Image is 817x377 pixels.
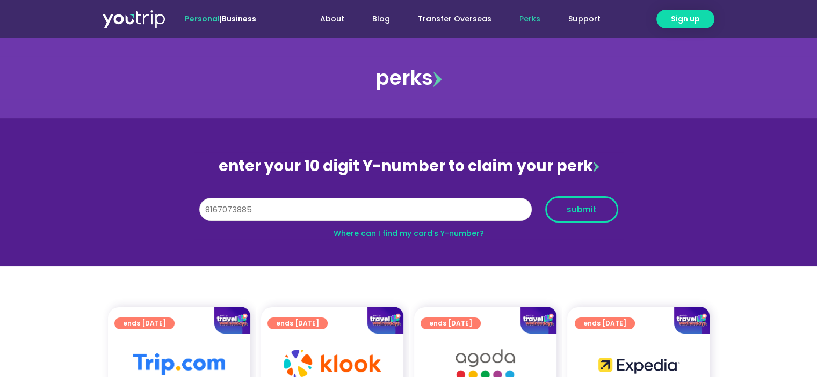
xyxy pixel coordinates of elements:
a: Transfer Overseas [404,9,505,29]
span: Sign up [671,13,700,25]
button: submit [545,196,618,223]
a: About [306,9,358,29]
a: Sign up [656,10,714,28]
div: enter your 10 digit Y-number to claim your perk [194,152,624,180]
form: Y Number [199,196,618,231]
span: submit [567,205,597,213]
a: Business [222,13,256,24]
nav: Menu [285,9,614,29]
span: Personal [185,13,220,24]
a: Where can I find my card’s Y-number? [334,228,484,239]
a: Blog [358,9,404,29]
a: Support [554,9,614,29]
a: Perks [505,9,554,29]
input: 10 digit Y-number (e.g. 8123456789) [199,198,532,221]
span: | [185,13,256,24]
